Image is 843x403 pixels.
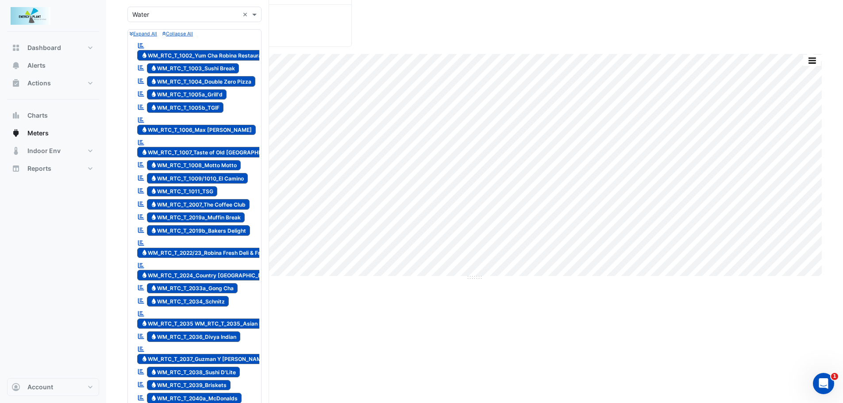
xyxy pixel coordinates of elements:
fa-icon: Water [150,298,157,304]
app-icon: Actions [12,79,20,88]
span: WM_RTC_T_1011_TSG [147,186,218,197]
fa-icon: Water [150,395,157,401]
app-icon: Reports [12,164,20,173]
fa-icon: Reportable [137,213,145,221]
span: Clear [243,10,250,19]
fa-icon: Reportable [137,77,145,84]
button: Alerts [7,57,99,74]
span: Account [27,383,53,391]
fa-icon: Water [141,320,148,327]
span: Charts [27,111,48,120]
span: WM_RTC_T_2019a_Muffin Break [147,212,245,223]
fa-icon: Water [150,188,157,195]
span: Alerts [27,61,46,70]
fa-icon: Water [141,356,148,362]
fa-icon: Water [150,91,157,98]
button: Account [7,378,99,396]
span: Indoor Env [27,146,61,155]
fa-icon: Reportable [137,310,145,318]
fa-icon: Reportable [137,90,145,98]
span: WM_RTC_T_2022/23_Robina Fresh Deli & Fruit [137,248,271,258]
fa-icon: Water [150,368,157,375]
fa-icon: Water [141,149,148,155]
span: Reports [27,164,51,173]
fa-icon: Reportable [137,394,145,401]
span: WM_RTC_T_1007_Taste of Old [GEOGRAPHIC_DATA] [137,147,287,157]
span: WM_RTC_T_1002_Yum Cha Robina Restaurant [137,50,271,61]
span: WM_RTC_T_1006_Max [PERSON_NAME] [137,125,256,135]
span: WM_RTC_T_1005a_Grill'd [147,89,227,100]
span: Actions [27,79,51,88]
span: WM_RTC_T_1003_Sushi Break [147,63,239,74]
span: WM_RTC_T_1005b_TGIF [147,102,224,113]
app-icon: Indoor Env [12,146,20,155]
button: Indoor Env [7,142,99,160]
fa-icon: Reportable [137,116,145,124]
span: WM_RTC_T_1004_Double Zero Pizza [147,76,256,87]
fa-icon: Reportable [137,187,145,195]
span: Meters [27,129,49,138]
small: Expand All [130,31,157,37]
app-icon: Meters [12,129,20,138]
fa-icon: Water [150,214,157,221]
fa-icon: Water [150,382,157,388]
fa-icon: Reportable [137,381,145,388]
span: WM_RTC_T_2035 WM_RTC_T_2035_Asian Delight [137,319,281,329]
span: WM_RTC_T_2037_Guzman Y [PERSON_NAME] [137,354,271,365]
span: Dashboard [27,43,61,52]
span: WM_RTC_T_2038_Sushi D'Lite [147,367,240,377]
app-icon: Charts [12,111,20,120]
span: WM_RTC_T_2007_The Coffee Club [147,199,250,210]
span: WM_RTC_T_2033a_Gong Cha [147,283,238,294]
button: Expand All [130,30,157,38]
fa-icon: Reportable [137,174,145,181]
span: WM_RTC_T_1008_Motto Motto [147,160,241,171]
fa-icon: Reportable [137,138,145,146]
fa-icon: Water [150,78,157,84]
fa-icon: Reportable [137,239,145,247]
fa-icon: Reportable [137,345,145,353]
fa-icon: Water [150,227,157,234]
fa-icon: Reportable [137,297,145,304]
fa-icon: Water [141,52,148,58]
button: Charts [7,107,99,124]
fa-icon: Reportable [137,261,145,269]
fa-icon: Water [150,333,157,340]
app-icon: Dashboard [12,43,20,52]
span: WM_RTC_T_1009/1010_El Camino [147,173,248,184]
fa-icon: Water [141,127,148,133]
span: WM_RTC_T_2019b_Bakers Delight [147,225,250,236]
fa-icon: Reportable [137,103,145,111]
button: Dashboard [7,39,99,57]
fa-icon: Water [150,201,157,207]
fa-icon: Reportable [137,200,145,207]
fa-icon: Reportable [137,64,145,72]
fa-icon: Reportable [137,332,145,340]
span: WM_RTC_T_2024_Country [GEOGRAPHIC_DATA] [137,270,279,280]
fa-icon: Reportable [137,161,145,169]
button: More Options [803,55,821,66]
fa-icon: Reportable [137,284,145,292]
span: WM_RTC_T_2039_Briskets [147,380,231,391]
fa-icon: Water [150,65,157,72]
fa-icon: Reportable [137,368,145,375]
span: 1 [831,373,838,380]
span: WM_RTC_T_2034_Schnitz [147,296,229,307]
fa-icon: Water [141,272,148,278]
button: Meters [7,124,99,142]
fa-icon: Water [141,249,148,256]
span: WM_RTC_T_2036_Divya Indian [147,331,241,342]
fa-icon: Reportable [137,226,145,234]
app-icon: Alerts [12,61,20,70]
button: Collapse All [162,30,193,38]
fa-icon: Water [150,162,157,169]
fa-icon: Water [150,104,157,111]
fa-icon: Reportable [137,42,145,49]
fa-icon: Water [150,175,157,181]
fa-icon: Water [150,285,157,292]
img: Company Logo [11,7,50,25]
button: Reports [7,160,99,177]
button: Actions [7,74,99,92]
small: Collapse All [162,31,193,37]
iframe: Intercom live chat [813,373,834,394]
